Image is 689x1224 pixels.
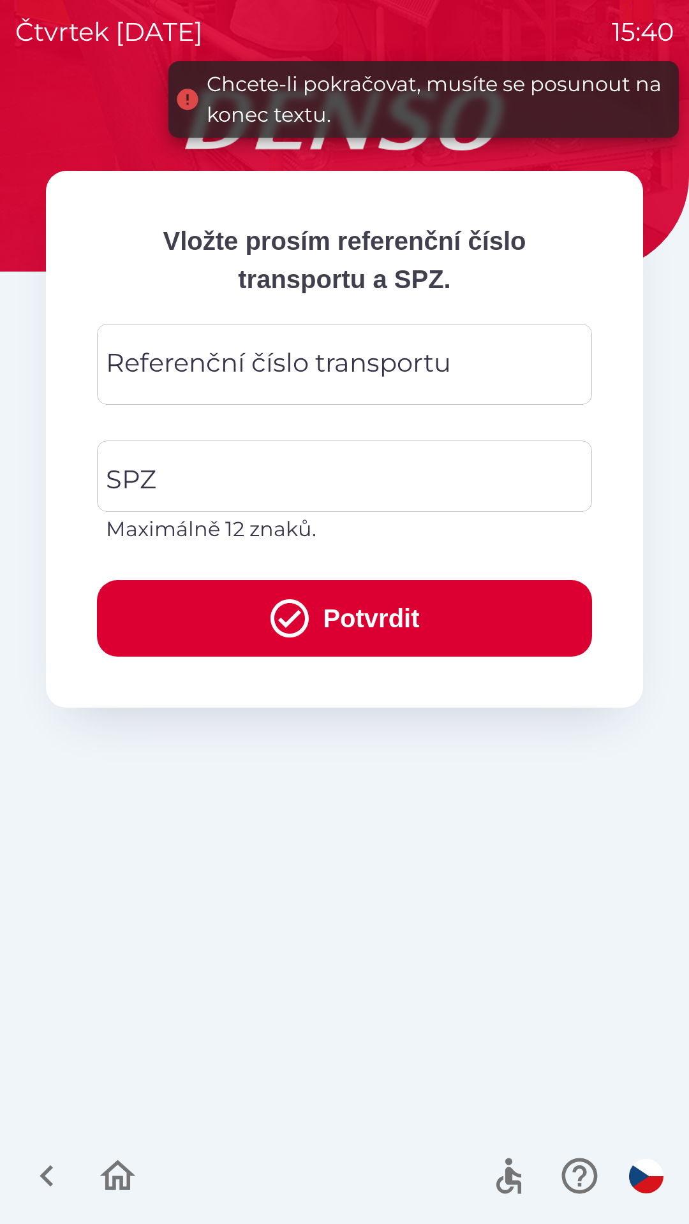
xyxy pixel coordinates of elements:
[106,514,583,544] p: Maximálně 12 znaků.
[46,89,643,150] img: Logo
[97,580,592,657] button: Potvrdit
[15,13,203,51] p: čtvrtek [DATE]
[97,222,592,298] p: Vložte prosím referenční číslo transportu a SPZ.
[612,13,674,51] p: 15:40
[629,1159,663,1193] img: cs flag
[207,69,666,130] div: Chcete-li pokračovat, musíte se posunout na konec textu.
